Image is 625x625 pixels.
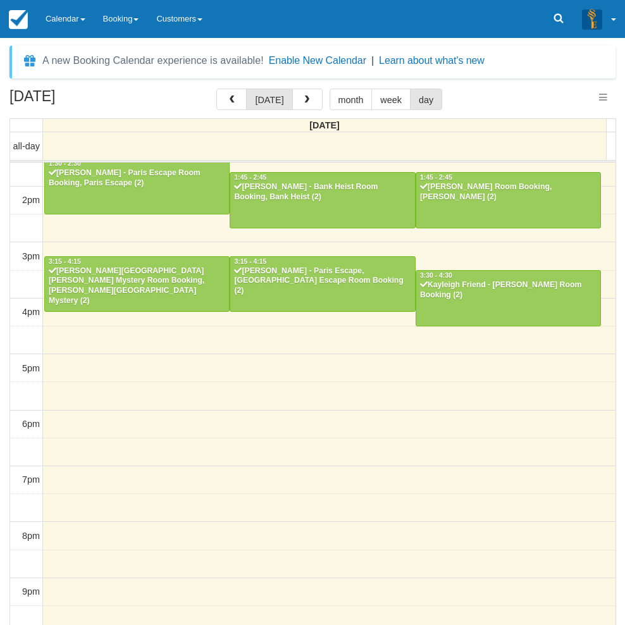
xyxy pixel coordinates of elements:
div: [PERSON_NAME][GEOGRAPHIC_DATA][PERSON_NAME] Mystery Room Booking, [PERSON_NAME][GEOGRAPHIC_DATA] ... [48,266,226,307]
span: 3:15 - 4:15 [234,258,266,265]
span: 1:45 - 2:45 [420,174,452,181]
img: A3 [582,9,602,29]
span: 3:15 - 4:15 [49,258,81,265]
div: [PERSON_NAME] - Paris Escape Room Booking, Paris Escape (2) [48,168,226,189]
a: 1:45 - 2:45[PERSON_NAME] - Bank Heist Room Booking, Bank Heist (2) [230,172,415,228]
span: 9pm [22,586,40,597]
span: | [371,55,374,66]
a: 3:15 - 4:15[PERSON_NAME][GEOGRAPHIC_DATA][PERSON_NAME] Mystery Room Booking, [PERSON_NAME][GEOGRA... [44,256,230,312]
a: 1:45 - 2:45[PERSON_NAME] Room Booking, [PERSON_NAME] (2) [416,172,601,228]
span: 4pm [22,307,40,317]
button: Enable New Calendar [269,54,366,67]
button: day [410,89,442,110]
span: 8pm [22,531,40,541]
button: [DATE] [246,89,292,110]
a: 3:15 - 4:15[PERSON_NAME] - Paris Escape, [GEOGRAPHIC_DATA] Escape Room Booking (2) [230,256,415,312]
div: [PERSON_NAME] - Paris Escape, [GEOGRAPHIC_DATA] Escape Room Booking (2) [233,266,411,297]
img: checkfront-main-nav-mini-logo.png [9,10,28,29]
div: A new Booking Calendar experience is available! [42,53,264,68]
span: 7pm [22,474,40,485]
span: 3:30 - 4:30 [420,272,452,279]
span: 5pm [22,363,40,373]
button: month [330,89,373,110]
a: 3:30 - 4:30Kayleigh Friend - [PERSON_NAME] Room Booking (2) [416,270,601,326]
a: Learn about what's new [379,55,485,66]
span: 3pm [22,251,40,261]
div: Kayleigh Friend - [PERSON_NAME] Room Booking (2) [419,280,597,300]
span: 1:45 - 2:45 [234,174,266,181]
a: 1:30 - 2:30[PERSON_NAME] - Paris Escape Room Booking, Paris Escape (2) [44,158,230,214]
h2: [DATE] [9,89,170,112]
button: week [371,89,411,110]
span: 6pm [22,419,40,429]
span: all-day [13,141,40,151]
div: [PERSON_NAME] Room Booking, [PERSON_NAME] (2) [419,182,597,202]
span: 1:30 - 2:30 [49,160,81,167]
span: [DATE] [309,120,340,130]
div: [PERSON_NAME] - Bank Heist Room Booking, Bank Heist (2) [233,182,411,202]
span: 2pm [22,195,40,205]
